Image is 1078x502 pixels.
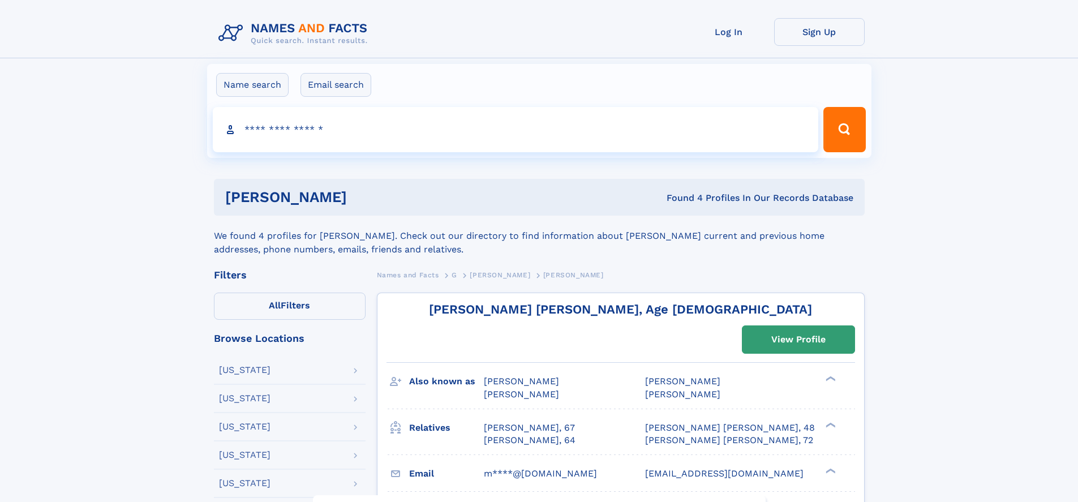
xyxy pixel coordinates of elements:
[645,376,720,387] span: [PERSON_NAME]
[409,418,484,437] h3: Relatives
[645,389,720,400] span: [PERSON_NAME]
[409,372,484,391] h3: Also known as
[823,107,865,152] button: Search Button
[774,18,865,46] a: Sign Up
[214,18,377,49] img: Logo Names and Facts
[214,216,865,256] div: We found 4 profiles for [PERSON_NAME]. Check out our directory to find information about [PERSON_...
[225,190,507,204] h1: [PERSON_NAME]
[216,73,289,97] label: Name search
[214,270,366,280] div: Filters
[219,422,270,431] div: [US_STATE]
[484,434,575,447] a: [PERSON_NAME], 64
[684,18,774,46] a: Log In
[219,366,270,375] div: [US_STATE]
[771,327,826,353] div: View Profile
[823,375,836,383] div: ❯
[219,479,270,488] div: [US_STATE]
[506,192,853,204] div: Found 4 Profiles In Our Records Database
[377,268,439,282] a: Names and Facts
[452,271,457,279] span: G
[470,271,530,279] span: [PERSON_NAME]
[823,467,836,474] div: ❯
[429,302,812,316] a: [PERSON_NAME] [PERSON_NAME], Age [DEMOGRAPHIC_DATA]
[645,434,813,447] a: [PERSON_NAME] [PERSON_NAME], 72
[742,326,854,353] a: View Profile
[219,450,270,460] div: [US_STATE]
[300,73,371,97] label: Email search
[219,394,270,403] div: [US_STATE]
[213,107,819,152] input: search input
[484,389,559,400] span: [PERSON_NAME]
[645,422,815,434] a: [PERSON_NAME] [PERSON_NAME], 48
[543,271,604,279] span: [PERSON_NAME]
[484,376,559,387] span: [PERSON_NAME]
[452,268,457,282] a: G
[409,464,484,483] h3: Email
[470,268,530,282] a: [PERSON_NAME]
[214,333,366,344] div: Browse Locations
[269,300,281,311] span: All
[823,421,836,428] div: ❯
[484,422,575,434] a: [PERSON_NAME], 67
[214,293,366,320] label: Filters
[645,468,804,479] span: [EMAIL_ADDRESS][DOMAIN_NAME]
